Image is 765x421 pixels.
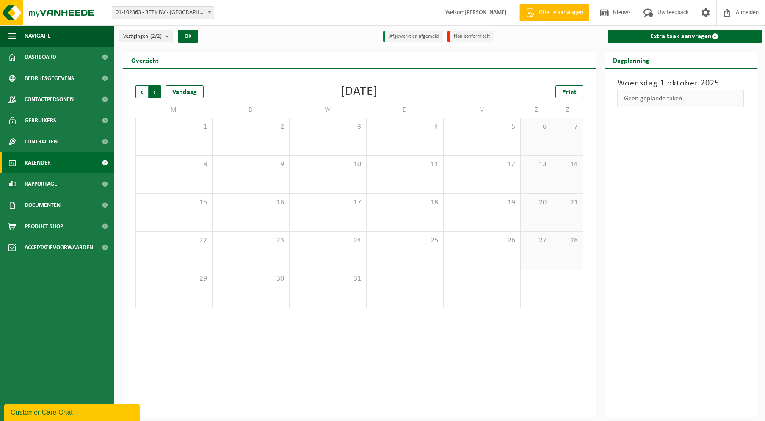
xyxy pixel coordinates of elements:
[119,30,173,42] button: Vestigingen(2/2)
[294,198,362,207] span: 17
[525,198,547,207] span: 20
[525,122,547,132] span: 6
[140,198,208,207] span: 15
[25,131,58,152] span: Contracten
[294,160,362,169] span: 10
[140,122,208,132] span: 1
[552,102,583,118] td: Z
[371,160,439,169] span: 11
[290,102,367,118] td: W
[140,236,208,245] span: 22
[562,89,577,96] span: Print
[537,8,585,17] span: Offerte aanvragen
[294,236,362,245] span: 24
[383,31,443,42] li: Afgewerkt en afgemeld
[140,274,208,283] span: 29
[178,30,198,43] button: OK
[519,4,589,21] a: Offerte aanvragen
[371,122,439,132] span: 4
[605,52,658,68] h2: Dagplanning
[4,402,141,421] iframe: chat widget
[217,274,285,283] span: 30
[448,236,516,245] span: 26
[217,122,285,132] span: 2
[25,47,56,68] span: Dashboard
[135,85,148,98] span: Vorige
[25,195,61,216] span: Documenten
[25,216,63,237] span: Product Shop
[217,160,285,169] span: 9
[556,160,579,169] span: 14
[294,274,362,283] span: 31
[25,25,51,47] span: Navigatie
[447,31,494,42] li: Non-conformiteit
[617,90,744,107] div: Geen geplande taken
[444,102,521,118] td: V
[555,85,583,98] a: Print
[608,30,762,43] a: Extra taak aanvragen
[556,198,579,207] span: 21
[25,68,74,89] span: Bedrijfsgegevens
[367,102,444,118] td: D
[525,160,547,169] span: 13
[213,102,290,118] td: D
[525,236,547,245] span: 27
[217,198,285,207] span: 16
[294,122,362,132] span: 3
[149,85,161,98] span: Volgende
[341,85,378,98] div: [DATE]
[448,198,516,207] span: 19
[25,152,51,173] span: Kalender
[371,236,439,245] span: 25
[217,236,285,245] span: 23
[150,33,162,39] count: (2/2)
[123,52,167,68] h2: Overzicht
[556,122,579,132] span: 7
[25,237,93,258] span: Acceptatievoorwaarden
[521,102,552,118] td: Z
[25,110,56,131] span: Gebruikers
[617,77,744,90] h3: Woensdag 1 oktober 2025
[556,236,579,245] span: 28
[166,85,204,98] div: Vandaag
[112,6,214,19] span: 01-102863 - RTEK BV - DESTELBERGEN
[25,89,74,110] span: Contactpersonen
[140,160,208,169] span: 8
[135,102,213,118] td: M
[112,7,214,19] span: 01-102863 - RTEK BV - DESTELBERGEN
[448,160,516,169] span: 12
[371,198,439,207] span: 18
[464,9,507,16] strong: [PERSON_NAME]
[448,122,516,132] span: 5
[25,173,57,195] span: Rapportage
[123,30,162,43] span: Vestigingen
